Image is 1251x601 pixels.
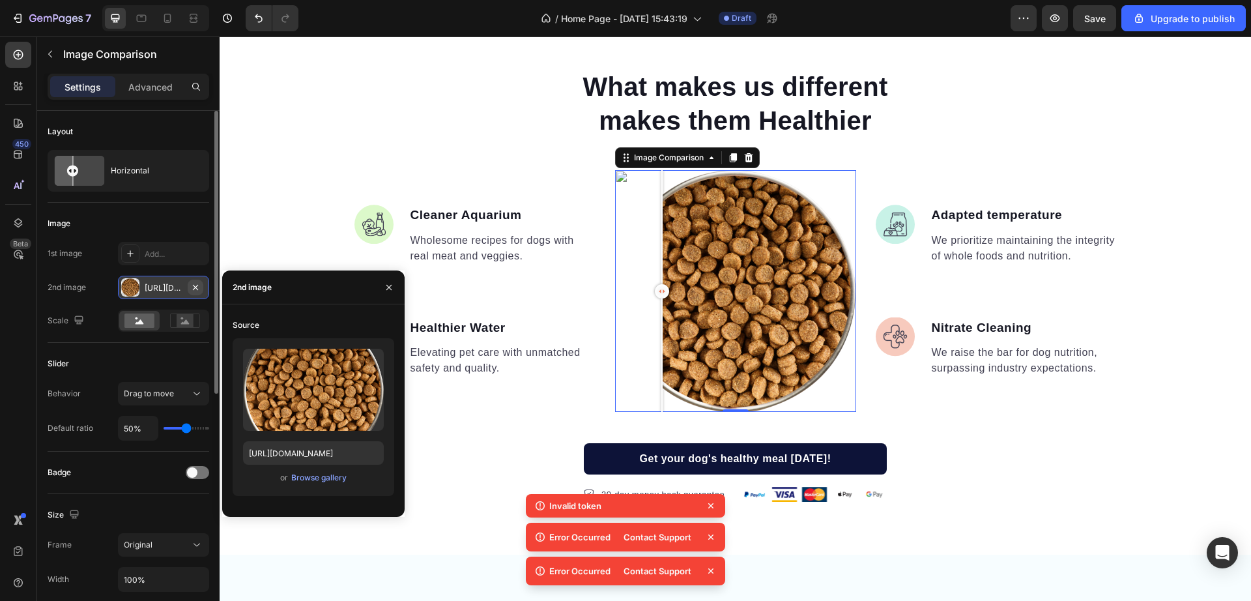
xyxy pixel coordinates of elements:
[233,319,259,331] div: Source
[291,471,347,484] button: Browse gallery
[85,10,91,26] p: 7
[712,282,896,301] p: Nitrate Cleaning
[48,388,81,400] div: Behavior
[243,441,384,465] input: https://example.com/image.jpg
[712,169,896,188] p: Adapted temperature
[656,281,695,320] img: 495611768014373769-d4553f9c-1354-4975-ab50-2180f54a6ce8.svg
[549,564,611,578] p: Error Occurred
[145,248,206,260] div: Add...
[48,282,86,293] div: 2nd image
[412,115,487,127] div: Image Comparison
[291,472,347,484] div: Browse gallery
[48,248,82,259] div: 1st image
[656,168,695,207] img: 495611768014373769-0ddaf283-d883-4af8-a027-91e985d2d7ff.svg
[549,499,601,512] p: Invalid token
[382,452,505,465] p: 30-day money back guarantee
[364,407,667,438] a: Get your dog's healthy meal [DATE]!
[48,539,72,551] div: Frame
[549,531,611,544] p: Error Occurred
[5,5,97,31] button: 7
[616,528,699,546] div: Contact Support
[63,46,204,62] p: Image Comparison
[712,308,896,340] p: We raise the bar for dog nutrition, surpassing industry expectations.
[48,312,87,330] div: Scale
[48,218,70,229] div: Image
[420,415,612,430] div: Get your dog's healthy meal [DATE]!
[732,12,751,24] span: Draft
[280,470,288,486] span: or
[1084,13,1106,24] span: Save
[555,12,558,25] span: /
[118,382,209,405] button: Drag to move
[10,239,31,249] div: Beta
[246,5,298,31] div: Undo/Redo
[124,388,174,398] span: Drag to move
[48,467,71,478] div: Badge
[243,349,384,431] img: preview-image
[48,126,73,138] div: Layout
[1207,537,1238,568] div: Open Intercom Messenger
[1121,5,1246,31] button: Upgrade to publish
[48,422,93,434] div: Default ratio
[111,156,190,186] div: Horizontal
[128,80,173,94] p: Advanced
[145,282,182,294] div: [URL][DOMAIN_NAME]
[1132,12,1235,25] div: Upgrade to publish
[119,417,158,440] input: Auto
[48,506,82,524] div: Size
[233,282,272,293] div: 2nd image
[65,80,101,94] p: Settings
[124,540,152,550] span: Original
[616,562,699,580] div: Contact Support
[220,37,1251,601] iframe: Design area
[712,196,896,227] p: We prioritize maintaining the integrity of whole foods and nutrition.
[1073,5,1116,31] button: Save
[561,12,687,25] span: Home Page - [DATE] 15:43:19
[119,568,208,591] input: Auto
[48,358,69,370] div: Slider
[118,533,209,557] button: Original
[12,139,31,149] div: 450
[523,450,667,466] img: 495611768014373769-47762bdc-c92b-46d1-973d-50401e2847fe.png
[48,574,69,585] div: Width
